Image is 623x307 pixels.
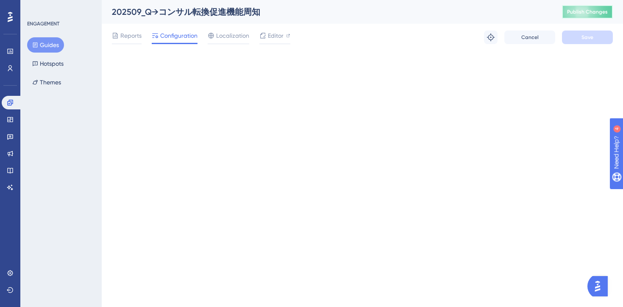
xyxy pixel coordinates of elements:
button: Guides [27,37,64,53]
span: Cancel [521,34,539,41]
span: Localization [216,31,249,41]
span: Reports [120,31,142,41]
span: Save [581,34,593,41]
div: 4 [59,4,61,11]
button: Hotspots [27,56,69,71]
button: Publish Changes [562,5,613,19]
button: Save [562,31,613,44]
div: 202509_Q→コンサル転換促進機能周知 [112,6,541,18]
iframe: UserGuiding AI Assistant Launcher [587,274,613,299]
button: Themes [27,75,66,90]
span: Need Help? [20,2,53,12]
span: Editor [268,31,284,41]
span: Publish Changes [567,8,608,15]
button: Cancel [504,31,555,44]
div: ENGAGEMENT [27,20,59,27]
span: Configuration [160,31,197,41]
